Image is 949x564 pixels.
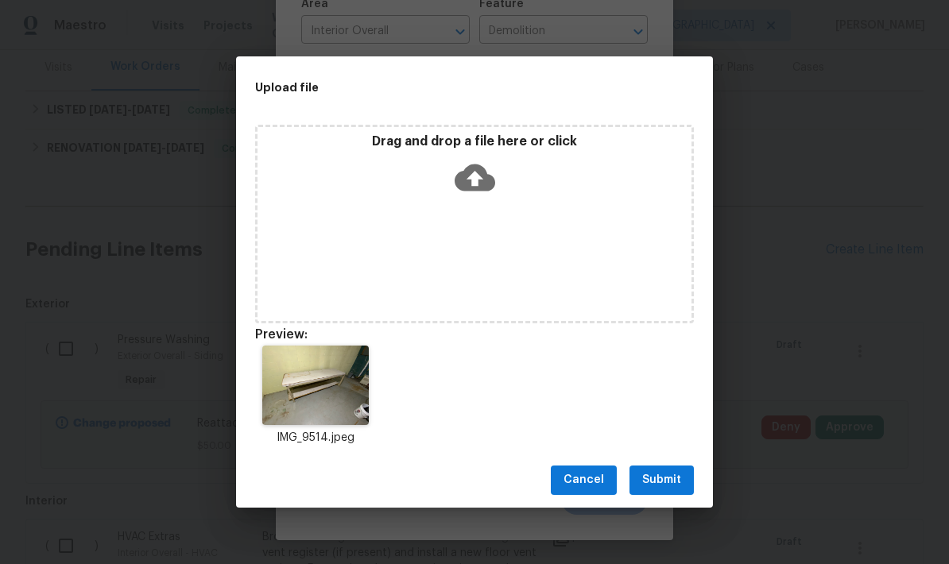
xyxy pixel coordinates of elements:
p: IMG_9514.jpeg [255,430,376,446]
p: Drag and drop a file here or click [258,133,691,150]
button: Cancel [551,465,617,495]
img: 9k= [262,346,368,425]
button: Submit [629,465,694,495]
h2: Upload file [255,79,622,96]
span: Submit [642,470,681,490]
span: Cancel [564,470,604,490]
